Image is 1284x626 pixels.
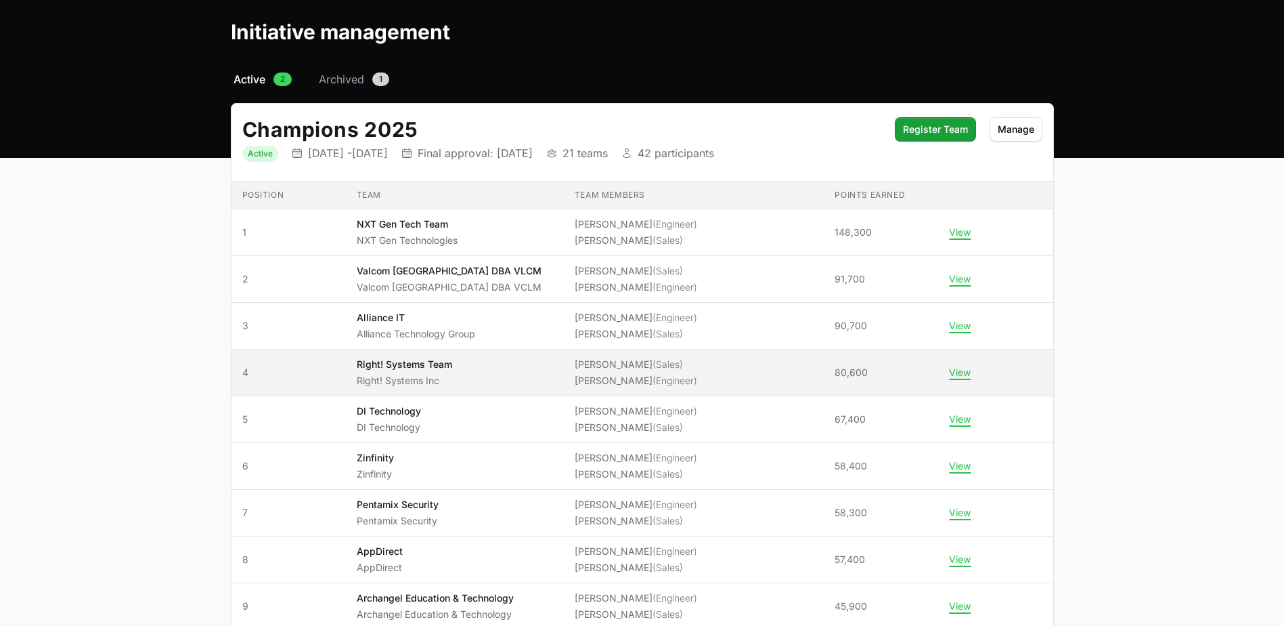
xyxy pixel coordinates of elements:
[949,554,971,566] button: View
[652,328,683,339] span: (Sales)
[357,234,458,247] p: NXT Gen Technologies
[652,234,683,246] span: (Sales)
[652,452,697,463] span: (Engineer)
[575,404,697,418] li: [PERSON_NAME]
[418,146,533,160] p: Final approval: [DATE]
[652,218,697,230] span: (Engineer)
[357,327,475,341] p: Alliance Technology Group
[575,561,697,575] li: [PERSON_NAME]
[652,515,683,526] span: (Sales)
[575,514,697,528] li: [PERSON_NAME]
[652,405,697,417] span: (Engineer)
[372,72,389,86] span: 1
[949,320,971,332] button: View
[357,545,403,558] p: AppDirect
[564,182,824,209] th: Team members
[231,71,294,87] a: Active2
[357,311,475,325] p: Alliance IT
[575,608,697,621] li: [PERSON_NAME]
[575,358,697,371] li: [PERSON_NAME]
[949,226,971,238] button: View
[242,272,335,286] span: 2
[357,608,514,621] p: Archangel Education & Technology
[242,226,335,239] span: 1
[575,498,697,512] li: [PERSON_NAME]
[231,20,450,44] h1: Initiative management
[835,506,867,520] span: 58,300
[835,413,866,426] span: 67,400
[242,117,881,142] h2: Champions 2025
[949,507,971,519] button: View
[638,146,714,160] p: 42 participants
[357,358,452,371] p: Right! Systems Team
[949,413,971,425] button: View
[357,264,541,278] p: Valcom [GEOGRAPHIC_DATA] DBA VLCM
[357,421,421,434] p: DI Technology
[895,117,976,142] button: Register Team
[575,591,697,605] li: [PERSON_NAME]
[575,264,697,278] li: [PERSON_NAME]
[575,545,697,558] li: [PERSON_NAME]
[357,217,458,231] p: NXT Gen Tech Team
[998,121,1034,138] span: Manage
[835,226,872,239] span: 148,300
[575,280,697,294] li: [PERSON_NAME]
[835,459,867,473] span: 58,400
[357,591,514,605] p: Archangel Education & Technology
[231,71,1054,87] nav: Initiative activity log navigation
[575,451,697,465] li: [PERSON_NAME]
[575,234,697,247] li: [PERSON_NAME]
[575,421,697,434] li: [PERSON_NAME]
[242,366,335,379] span: 4
[949,367,971,379] button: View
[835,272,865,286] span: 91,700
[242,553,335,566] span: 8
[652,592,697,604] span: (Engineer)
[835,319,867,333] span: 90,700
[242,600,335,613] span: 9
[357,374,452,388] p: Right! Systems Inc
[234,71,265,87] span: Active
[242,506,335,520] span: 7
[357,404,421,418] p: DI Technology
[242,319,335,333] span: 3
[835,600,867,613] span: 45,900
[357,451,394,465] p: Zinfinity
[562,146,608,160] p: 21 teams
[949,273,971,285] button: View
[652,358,683,370] span: (Sales)
[242,459,335,473] span: 6
[357,561,403,575] p: AppDirect
[652,499,697,510] span: (Engineer)
[575,217,697,231] li: [PERSON_NAME]
[308,146,388,160] p: [DATE] - [DATE]
[575,467,697,481] li: [PERSON_NAME]
[357,514,439,528] p: Pentamix Security
[357,280,541,294] p: Valcom [GEOGRAPHIC_DATA] DBA VCLM
[652,312,697,323] span: (Engineer)
[990,117,1042,142] button: Manage
[273,72,292,86] span: 2
[652,468,683,480] span: (Sales)
[652,375,697,386] span: (Engineer)
[319,71,364,87] span: Archived
[575,327,697,341] li: [PERSON_NAME]
[652,562,683,573] span: (Sales)
[949,460,971,472] button: View
[835,553,865,566] span: 57,400
[824,182,938,209] th: Points earned
[652,421,683,433] span: (Sales)
[575,374,697,388] li: [PERSON_NAME]
[652,608,683,620] span: (Sales)
[949,600,971,612] button: View
[835,366,868,379] span: 80,600
[316,71,392,87] a: Archived1
[357,498,439,512] p: Pentamix Security
[652,281,697,293] span: (Engineer)
[242,413,335,426] span: 5
[346,182,564,209] th: Team
[357,467,394,481] p: Zinfinity
[652,545,697,557] span: (Engineer)
[231,182,346,209] th: Position
[575,311,697,325] li: [PERSON_NAME]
